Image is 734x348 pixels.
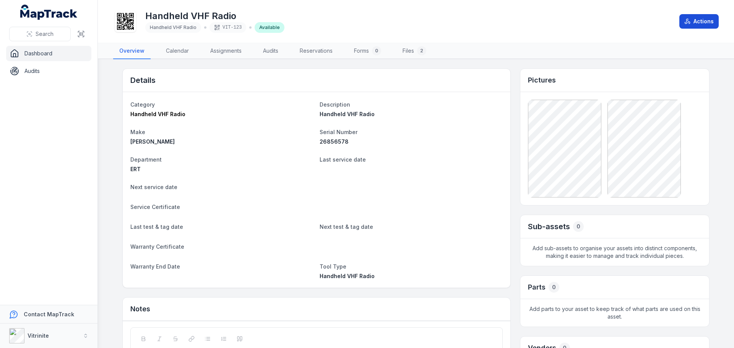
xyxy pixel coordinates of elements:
span: ERT [130,166,141,172]
span: Description [320,101,350,108]
h3: Pictures [528,75,556,86]
h2: Details [130,75,156,86]
span: Warranty End Date [130,263,180,270]
span: Department [130,156,162,163]
a: Calendar [160,43,195,59]
button: Actions [679,14,719,29]
div: 2 [417,46,426,55]
span: Search [36,30,54,38]
div: VIT-123 [209,22,246,33]
a: Files2 [396,43,432,59]
span: Add parts to your asset to keep track of what parts are used on this asset. [520,299,709,327]
span: [PERSON_NAME] [130,138,175,145]
span: Serial Number [320,129,357,135]
span: Last test & tag date [130,223,183,230]
a: Dashboard [6,46,91,61]
span: Add sub-assets to organise your assets into distinct components, making it easier to manage and t... [520,238,709,266]
a: MapTrack [20,5,78,20]
a: Audits [6,63,91,79]
strong: Vitrinite [28,332,49,339]
span: Tool Type [320,263,346,270]
div: 0 [372,46,381,55]
a: Audits [257,43,284,59]
div: Available [255,22,284,33]
button: Search [9,27,71,41]
h2: Sub-assets [528,221,570,232]
span: Handheld VHF Radio [320,111,375,117]
span: Handheld VHF Radio [150,24,196,30]
span: Next test & tag date [320,223,373,230]
span: Handheld VHF Radio [320,273,375,279]
div: 0 [549,282,559,293]
strong: Contact MapTrack [24,311,74,317]
span: Make [130,129,145,135]
span: Last service date [320,156,366,163]
div: 0 [573,221,584,232]
span: Category [130,101,155,108]
span: Handheld VHF Radio [130,111,185,117]
a: Reservations [294,43,339,59]
a: Overview [113,43,151,59]
span: Next service date [130,184,177,190]
h1: Handheld VHF Radio [145,10,284,22]
h3: Parts [528,282,546,293]
a: Forms0 [348,43,387,59]
span: Service Certificate [130,204,180,210]
h3: Notes [130,304,150,314]
span: 26856578 [320,138,349,145]
a: Assignments [204,43,248,59]
span: Warranty Certificate [130,243,184,250]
